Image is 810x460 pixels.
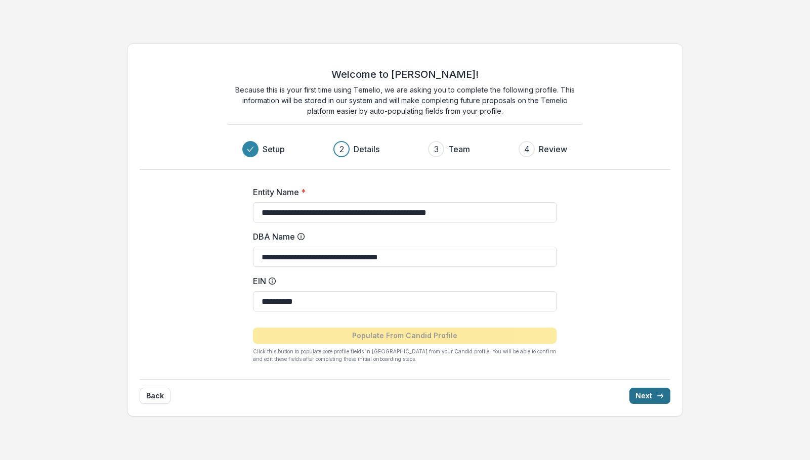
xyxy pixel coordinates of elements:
button: Back [140,388,170,404]
h3: Setup [263,143,285,155]
p: Click this button to populate core profile fields in [GEOGRAPHIC_DATA] from your Candid profile. ... [253,348,557,363]
h2: Welcome to [PERSON_NAME]! [331,68,479,80]
label: DBA Name [253,231,550,243]
label: Entity Name [253,186,550,198]
h3: Details [354,143,379,155]
h3: Team [448,143,470,155]
div: Progress [242,141,567,157]
button: Next [629,388,670,404]
div: 3 [434,143,439,155]
label: EIN [253,275,550,287]
p: Because this is your first time using Temelio, we are asking you to complete the following profil... [228,84,582,116]
h3: Review [539,143,567,155]
div: 4 [524,143,530,155]
button: Populate From Candid Profile [253,328,557,344]
div: 2 [339,143,344,155]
